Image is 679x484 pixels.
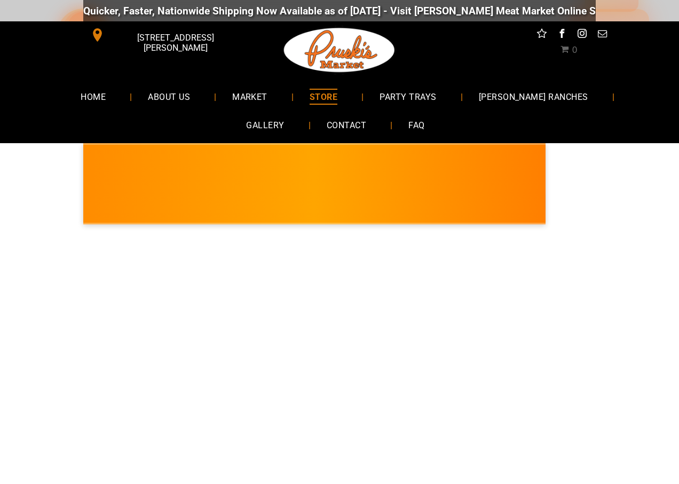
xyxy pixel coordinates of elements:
[392,111,440,139] a: FAQ
[575,27,589,43] a: instagram
[311,111,382,139] a: CONTACT
[535,27,549,43] a: Social network
[364,82,452,111] a: PARTY TRAYS
[596,27,610,43] a: email
[132,82,206,111] a: ABOUT US
[65,82,122,111] a: HOME
[282,21,397,79] img: Pruski-s+Market+HQ+Logo2-1920w.png
[83,27,247,43] a: [STREET_ADDRESS][PERSON_NAME]
[216,82,283,111] a: MARKET
[230,111,300,139] a: GALLERY
[107,27,244,58] span: [STREET_ADDRESS][PERSON_NAME]
[294,82,353,111] a: STORE
[463,82,604,111] a: [PERSON_NAME] RANCHES
[572,45,577,55] span: 0
[555,27,569,43] a: facebook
